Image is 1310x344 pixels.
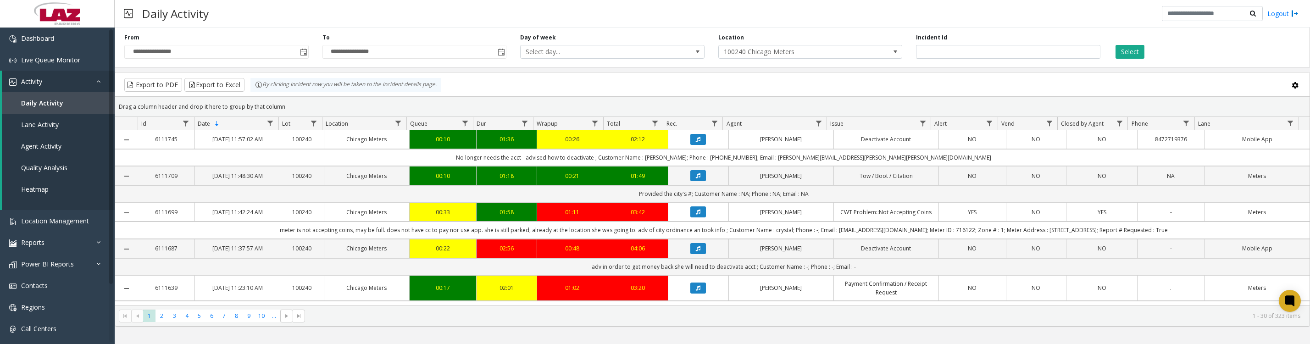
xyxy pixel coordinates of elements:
a: [PERSON_NAME] [734,283,828,292]
a: 00:48 [543,244,602,253]
a: Logout [1267,9,1299,18]
img: 'icon' [9,261,17,268]
a: 100240 [286,172,318,180]
a: [DATE] 11:23:10 AM [200,283,274,292]
a: NO [1012,244,1061,253]
span: Sortable [213,120,221,128]
a: [DATE] 11:57:02 AM [200,135,274,144]
img: 'icon' [9,57,17,64]
a: Chicago Meters [330,283,404,292]
a: Lane Filter Menu [1284,117,1297,129]
a: 03:20 [614,283,663,292]
a: 02:56 [482,244,531,253]
a: Queue Filter Menu [459,117,471,129]
div: 00:17 [415,283,471,292]
td: adv in order to get money back she will need to deactivate acct ; Customer Name : -; Phone : -; E... [138,258,1310,275]
a: . [1143,283,1199,292]
td: [PERSON_NAME] did receive her receipt but was confused by the wording on it with not needed to di... [138,301,1310,318]
span: Location Management [21,216,89,225]
span: Page 1 [143,310,155,322]
span: Go to the next page [283,312,290,320]
span: NO [1098,284,1106,292]
span: Total [607,120,620,128]
img: pageIcon [124,2,133,25]
span: Toggle popup [496,45,506,58]
span: Go to the next page [280,310,293,322]
img: 'icon' [9,304,17,311]
a: 00:26 [543,135,602,144]
a: Agent Activity [2,135,115,157]
a: - [1143,244,1199,253]
div: Drag a column header and drop it here to group by that column [115,99,1310,115]
a: NO [1072,244,1132,253]
a: 01:18 [482,172,531,180]
span: Activity [21,77,42,86]
span: Phone [1132,120,1148,128]
a: 00:21 [543,172,602,180]
a: Vend Filter Menu [1043,117,1055,129]
span: NO [1032,284,1040,292]
a: 01:02 [543,283,602,292]
a: YES [1072,208,1132,216]
button: Export to PDF [124,78,182,92]
a: Chicago Meters [330,208,404,216]
span: Contacts [21,281,48,290]
td: meter is not accepting coins, may be full. does not have cc to pay nor use app. she is still park... [138,222,1310,239]
span: Location [326,120,348,128]
div: 03:42 [614,208,663,216]
div: 00:10 [415,172,471,180]
a: [DATE] 11:37:57 AM [200,244,274,253]
span: NO [1032,135,1040,143]
a: 02:12 [614,135,663,144]
a: Mobile App [1210,135,1304,144]
img: 'icon' [9,218,17,225]
label: From [124,33,139,42]
a: Collapse Details [115,245,138,253]
a: 00:10 [415,135,471,144]
a: 04:06 [614,244,663,253]
div: By clicking Incident row you will be taken to the incident details page. [250,78,441,92]
a: Deactivate Account [839,135,933,144]
span: Issue [830,120,844,128]
span: Go to the last page [295,312,303,320]
span: Page 10 [255,310,268,322]
a: NO [1012,135,1061,144]
span: Live Queue Monitor [21,55,80,64]
span: Queue [410,120,427,128]
span: NO [1032,208,1040,216]
span: 100240 Chicago Meters [719,45,866,58]
a: [PERSON_NAME] [734,244,828,253]
div: 01:58 [482,208,531,216]
a: Closed by Agent Filter Menu [1113,117,1126,129]
a: 100240 [286,135,318,144]
label: Location [718,33,744,42]
a: Tow / Boot / Citation [839,172,933,180]
a: 01:36 [482,135,531,144]
label: Incident Id [916,33,947,42]
span: Dashboard [21,34,54,43]
span: Heatmap [21,185,49,194]
button: Select [1116,45,1144,59]
a: Phone Filter Menu [1180,117,1193,129]
a: 6111699 [144,208,189,216]
a: 8472719376 [1143,135,1199,144]
a: Collapse Details [115,209,138,216]
button: Export to Excel [184,78,244,92]
label: Day of week [520,33,556,42]
span: Daily Activity [21,99,63,107]
kendo-pager-info: 1 - 30 of 323 items [311,312,1300,320]
a: 00:22 [415,244,471,253]
a: NO [944,244,1000,253]
span: Power BI Reports [21,260,74,268]
div: 00:33 [415,208,471,216]
span: Id [141,120,146,128]
a: 01:49 [614,172,663,180]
